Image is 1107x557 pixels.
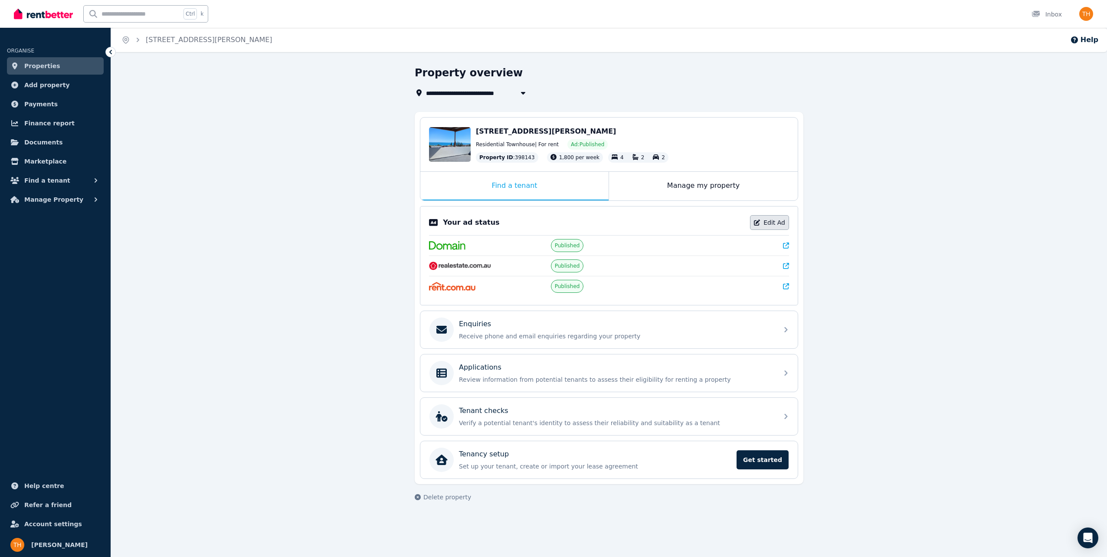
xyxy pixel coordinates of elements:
div: Manage my property [609,172,798,200]
span: Documents [24,137,63,147]
img: Tim Hoff [10,538,24,552]
p: Receive phone and email enquiries regarding your property [459,332,773,341]
a: Finance report [7,115,104,132]
span: 1,800 per week [559,154,599,161]
div: Inbox [1032,10,1062,19]
a: ApplicationsReview information from potential tenants to assess their eligibility for renting a p... [420,354,798,392]
a: EnquiriesReceive phone and email enquiries regarding your property [420,311,798,348]
img: Rent.com.au [429,282,475,291]
nav: Breadcrumb [111,28,283,52]
p: Tenancy setup [459,449,509,459]
a: Tenant checksVerify a potential tenant's identity to assess their reliability and suitability as ... [420,398,798,435]
a: Documents [7,134,104,151]
span: Add property [24,80,70,90]
span: Get started [737,450,789,469]
span: Finance report [24,118,75,128]
span: Manage Property [24,194,83,205]
a: Add property [7,76,104,94]
span: [STREET_ADDRESS][PERSON_NAME] [476,127,616,135]
p: Your ad status [443,217,499,228]
span: k [200,10,203,17]
a: Properties [7,57,104,75]
div: Find a tenant [420,172,609,200]
span: Help centre [24,481,64,491]
button: Manage Property [7,191,104,208]
span: Marketplace [24,156,66,167]
span: Refer a friend [24,500,72,510]
img: RealEstate.com.au [429,262,491,270]
span: Residential Townhouse | For rent [476,141,559,148]
a: [STREET_ADDRESS][PERSON_NAME] [146,36,272,44]
p: Verify a potential tenant's identity to assess their reliability and suitability as a tenant [459,419,773,427]
span: ORGANISE [7,48,34,54]
button: Help [1070,35,1098,45]
a: Tenancy setupSet up your tenant, create or import your lease agreementGet started [420,441,798,478]
a: Payments [7,95,104,113]
span: Properties [24,61,60,71]
img: RentBetter [14,7,73,20]
span: Ad: Published [571,141,604,148]
span: Ctrl [183,8,197,20]
span: Delete property [423,493,471,501]
div: : 398143 [476,152,538,163]
span: Published [555,242,580,249]
span: Published [555,283,580,290]
span: Account settings [24,519,82,529]
button: Delete property [415,493,471,501]
div: Open Intercom Messenger [1078,528,1098,548]
button: Find a tenant [7,172,104,189]
a: Marketplace [7,153,104,170]
span: Find a tenant [24,175,70,186]
span: Property ID [479,154,513,161]
h1: Property overview [415,66,523,80]
p: Set up your tenant, create or import your lease agreement [459,462,731,471]
img: Domain.com.au [429,241,465,250]
a: Refer a friend [7,496,104,514]
p: Tenant checks [459,406,508,416]
span: Payments [24,99,58,109]
span: 2 [662,154,665,161]
a: Edit Ad [750,215,789,230]
a: Account settings [7,515,104,533]
p: Enquiries [459,319,491,329]
span: 2 [641,154,645,161]
p: Applications [459,362,501,373]
a: Help centre [7,477,104,495]
span: [PERSON_NAME] [31,540,88,550]
img: Tim Hoff [1079,7,1093,21]
span: Published [555,262,580,269]
p: Review information from potential tenants to assess their eligibility for renting a property [459,375,773,384]
span: 4 [620,154,624,161]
